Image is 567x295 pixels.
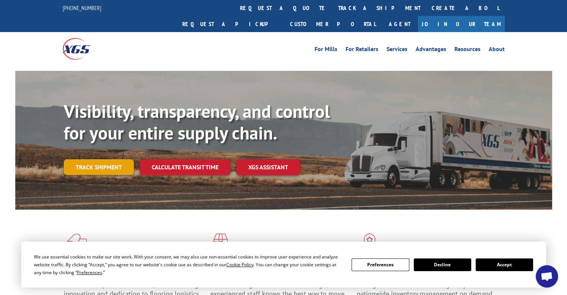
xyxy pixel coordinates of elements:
a: Calculate transit time [140,159,230,175]
a: Join Our Team [418,16,505,32]
div: We use essential cookies to make our site work. With your consent, we may also use non-essential ... [34,253,343,276]
a: Resources [454,46,481,54]
img: xgs-icon-total-supply-chain-intelligence-red [64,233,87,253]
a: Advantages [416,46,446,54]
div: Open chat [536,265,558,288]
span: Cookie Policy [226,261,253,268]
div: Cookie Consent Prompt [21,242,546,288]
a: Services [387,46,407,54]
a: For Retailers [346,46,378,54]
a: Track shipment [64,159,134,175]
a: [PHONE_NUMBER] [63,4,101,12]
button: Decline [414,258,471,271]
a: XGS ASSISTANT [236,159,300,175]
button: Preferences [352,258,409,271]
span: Preferences [77,269,102,276]
a: For Mills [315,46,337,54]
a: Agent [381,16,418,32]
img: xgs-icon-focused-on-flooring-red [210,233,228,253]
a: Request a pickup [177,16,284,32]
button: Accept [476,258,533,271]
a: About [489,46,505,54]
a: Customer Portal [284,16,381,32]
b: Visibility, transparency, and control for your entire supply chain. [64,100,330,144]
img: xgs-icon-flagship-distribution-model-red [357,233,382,253]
